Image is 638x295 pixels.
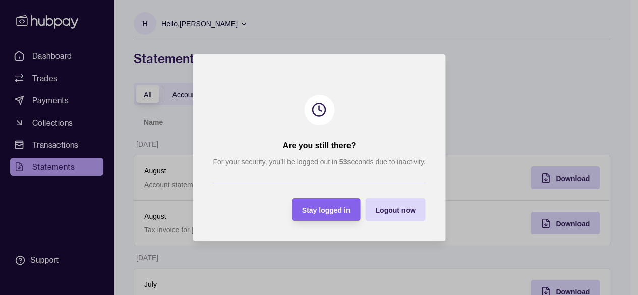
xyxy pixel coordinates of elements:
[292,198,360,221] button: Stay logged in
[375,206,415,214] span: Logout now
[213,156,425,167] p: For your security, you’ll be logged out in seconds due to inactivity.
[282,140,356,151] h2: Are you still there?
[365,198,425,221] button: Logout now
[302,206,350,214] span: Stay logged in
[339,158,347,166] strong: 53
